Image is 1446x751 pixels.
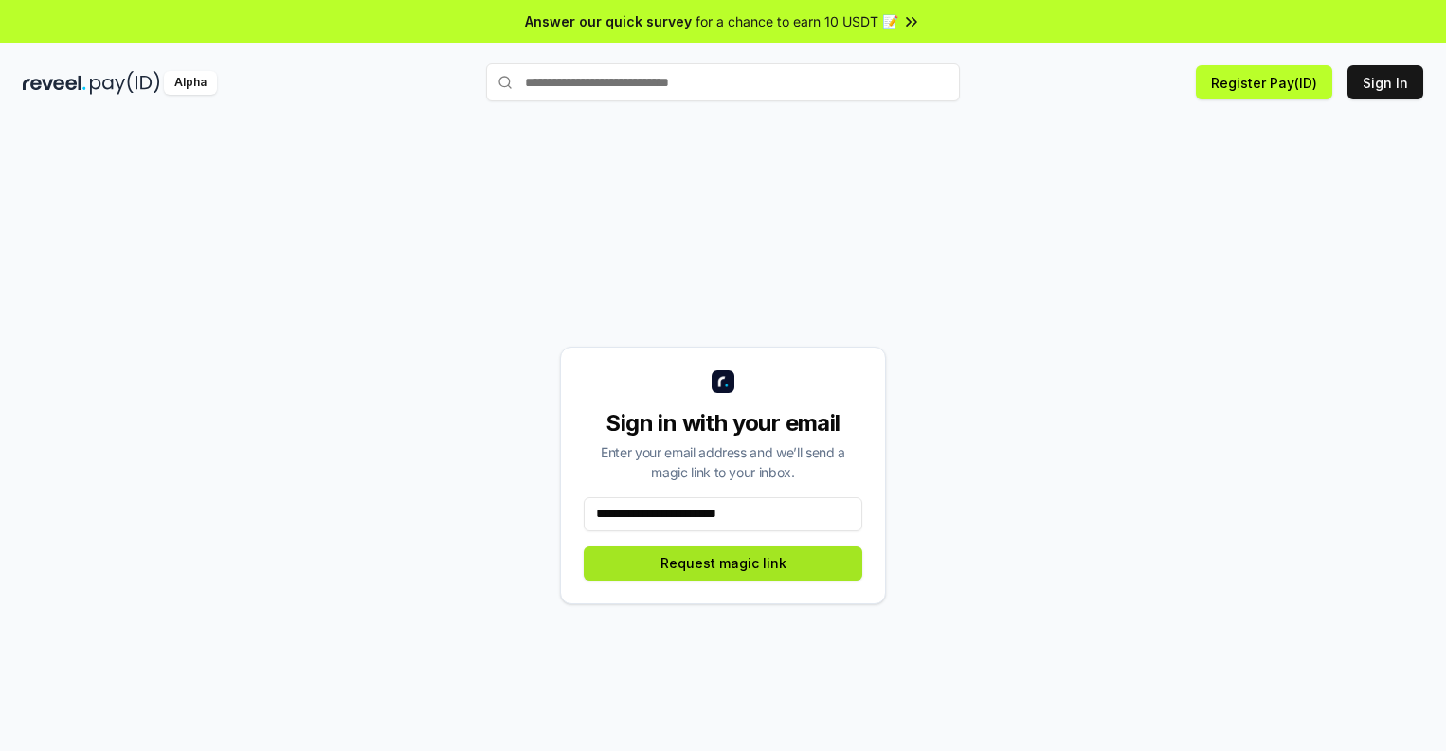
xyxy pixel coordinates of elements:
div: Enter your email address and we’ll send a magic link to your inbox. [584,442,862,482]
img: pay_id [90,71,160,95]
div: Sign in with your email [584,408,862,438]
div: Alpha [164,71,217,95]
img: reveel_dark [23,71,86,95]
button: Register Pay(ID) [1196,65,1332,99]
span: for a chance to earn 10 USDT 📝 [696,11,898,31]
button: Request magic link [584,546,862,581]
button: Sign In [1347,65,1423,99]
span: Answer our quick survey [525,11,692,31]
img: logo_small [712,370,734,393]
